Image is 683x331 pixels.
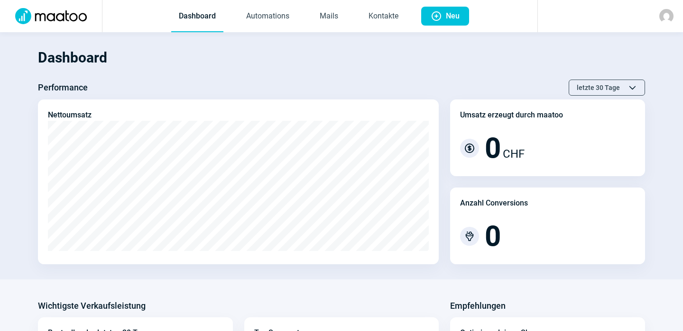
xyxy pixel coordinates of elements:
a: Dashboard [171,1,223,32]
img: avatar [659,9,674,23]
h3: Performance [38,80,88,95]
a: Automations [239,1,297,32]
h1: Dashboard [38,42,645,74]
a: Mails [312,1,346,32]
span: Neu [446,7,460,26]
img: Logo [9,8,92,24]
span: 0 [485,222,501,250]
h3: Empfehlungen [450,298,506,313]
h3: Wichtigste Verkaufsleistung [38,298,146,313]
button: Neu [421,7,469,26]
div: Umsatz erzeugt durch maatoo [460,109,563,121]
span: CHF [503,145,525,162]
div: Anzahl Conversions [460,197,528,209]
a: Kontakte [361,1,406,32]
span: letzte 30 Tage [577,80,620,95]
span: 0 [485,134,501,162]
div: Nettoumsatz [48,109,92,121]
